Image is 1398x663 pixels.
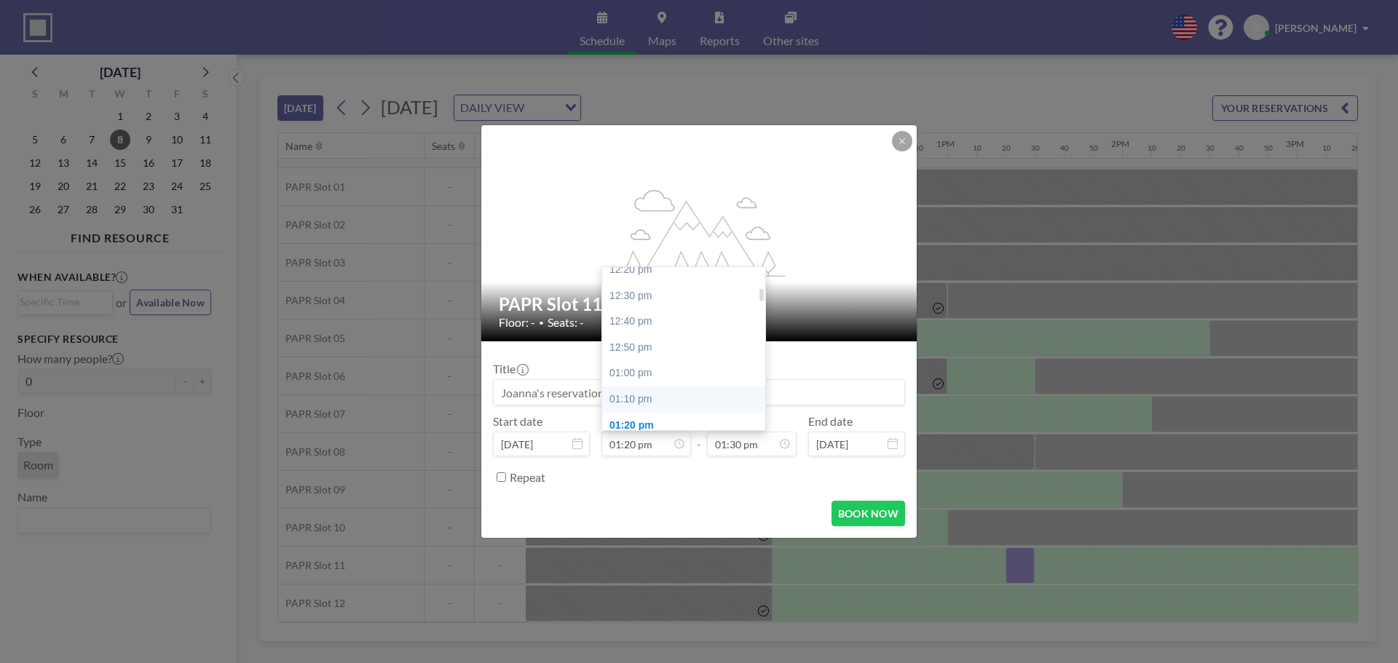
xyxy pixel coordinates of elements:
[510,470,545,485] label: Repeat
[539,317,544,328] span: •
[602,335,773,361] div: 12:50 pm
[602,283,773,309] div: 12:30 pm
[808,414,853,429] label: End date
[832,501,905,526] button: BOOK NOW
[602,413,773,439] div: 01:20 pm
[494,380,904,405] input: Joanna's reservation
[499,293,901,315] h2: PAPR Slot 11
[548,315,584,330] span: Seats: -
[493,362,527,376] label: Title
[493,414,542,429] label: Start date
[697,419,701,451] span: -
[602,360,773,386] div: 01:00 pm
[602,257,773,283] div: 12:20 pm
[602,309,773,335] div: 12:40 pm
[614,188,786,276] g: flex-grow: 1.2;
[499,315,535,330] span: Floor: -
[602,386,773,413] div: 01:10 pm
